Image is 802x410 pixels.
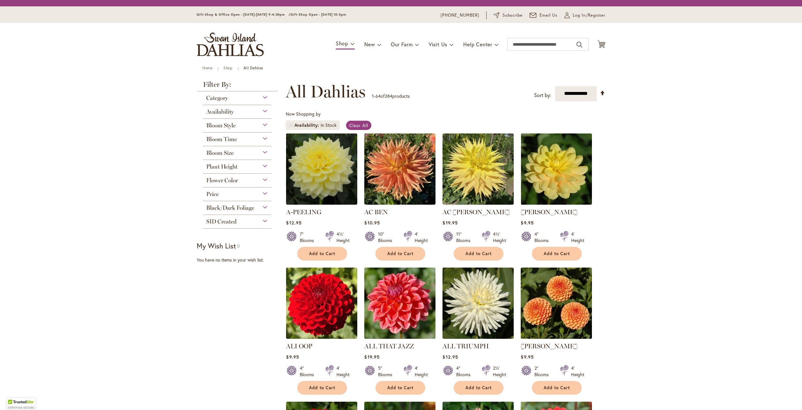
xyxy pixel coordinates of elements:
span: Log In/Register [573,12,605,19]
a: ALI OOP [286,342,312,350]
a: Home [202,65,212,70]
div: 2" Blooms [534,365,552,378]
div: In Stock [321,122,337,128]
span: All Dahlias [286,82,366,101]
span: New [364,41,375,48]
div: 4½' Height [337,231,350,244]
span: $9.95 [521,220,533,226]
strong: Filter By: [197,81,278,91]
span: 1 [372,93,374,99]
span: Add to Cart [387,385,413,391]
a: AC BEN [364,208,388,216]
span: $9.95 [521,354,533,360]
div: 4" Blooms [300,365,318,378]
div: 4' Height [571,365,584,378]
a: [PERSON_NAME] [521,342,578,350]
span: Email Us [540,12,558,19]
span: Now Shopping by [286,111,321,117]
a: store logo [197,33,264,56]
span: $19.95 [443,220,458,226]
span: Availability [294,122,321,128]
span: $19.95 [364,354,379,360]
span: Add to Cart [544,251,570,256]
div: 5" Blooms [378,365,396,378]
a: ALL TRIUMPH [443,334,514,340]
button: Add to Cart [454,381,503,395]
span: Category [206,95,228,102]
iframe: Launch Accessibility Center [5,387,23,405]
a: ALL THAT JAZZ [364,334,435,340]
span: $12.95 [443,354,458,360]
a: A-Peeling [286,200,357,206]
span: Add to Cart [387,251,413,256]
a: AC BEN [364,200,435,206]
span: Visit Us [429,41,447,48]
div: 4½' Height [493,231,506,244]
label: Sort by: [534,89,551,101]
span: Add to Cart [309,385,335,391]
img: AC BEN [364,133,435,205]
a: AC Jeri [443,200,514,206]
strong: All Dahlias [244,65,263,70]
img: ALL TRIUMPH [443,268,514,339]
button: Add to Cart [532,247,582,261]
a: ALI OOP [286,334,357,340]
button: Add to Cart [532,381,582,395]
span: Add to Cart [465,251,492,256]
span: Shop [336,40,348,47]
span: Subscribe [503,12,523,19]
span: Gift Shop & Office Open - [DATE]-[DATE] 9-4:30pm / [197,12,291,17]
div: 4" Blooms [534,231,552,244]
a: AMBER QUEEN [521,334,592,340]
span: Flower Color [206,177,238,184]
span: Plant Height [206,163,238,170]
div: 7" Blooms [300,231,318,244]
img: A-Peeling [286,133,357,205]
span: Availability [206,108,234,115]
button: Add to Cart [375,247,425,261]
span: Help Center [463,41,492,48]
a: ALL TRIUMPH [443,342,489,350]
span: Clear All [349,122,368,128]
span: $10.95 [364,220,380,226]
img: AMBER QUEEN [521,268,592,339]
div: 4' Height [571,231,584,244]
span: 64 [375,93,381,99]
img: ALL THAT JAZZ [364,268,435,339]
span: 384 [385,93,392,99]
span: Our Farm [391,41,412,48]
div: 4' Height [415,365,428,378]
a: ALL THAT JAZZ [364,342,414,350]
img: ALI OOP [286,268,357,339]
span: $12.95 [286,220,301,226]
div: 2½' Height [493,365,506,378]
a: AHOY MATEY [521,200,592,206]
button: Search [577,40,582,50]
a: Shop [223,65,232,70]
a: [PERSON_NAME] [521,208,578,216]
a: Remove Availability In Stock [289,123,293,127]
div: 4' Height [337,365,350,378]
img: AHOY MATEY [521,133,592,205]
span: $9.95 [286,354,299,360]
strong: My Wish List [197,241,236,250]
div: 10" Blooms [378,231,396,244]
button: Add to Cart [454,247,503,261]
a: Subscribe [494,12,523,19]
span: Add to Cart [465,385,492,391]
span: Add to Cart [309,251,335,256]
p: - of products [372,91,410,101]
div: 4' Height [415,231,428,244]
img: AC Jeri [443,133,514,205]
span: Add to Cart [544,385,570,391]
div: 4" Blooms [456,365,474,378]
span: Bloom Time [206,136,237,143]
div: You have no items in your wish list. [197,257,282,263]
a: A-PEELING [286,208,322,216]
a: AC [PERSON_NAME] [443,208,510,216]
a: [PHONE_NUMBER] [441,12,479,19]
span: Price [206,191,219,198]
span: Gift Shop Open - [DATE] 10-3pm [291,12,346,17]
button: Add to Cart [375,381,425,395]
span: Bloom Size [206,149,234,156]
